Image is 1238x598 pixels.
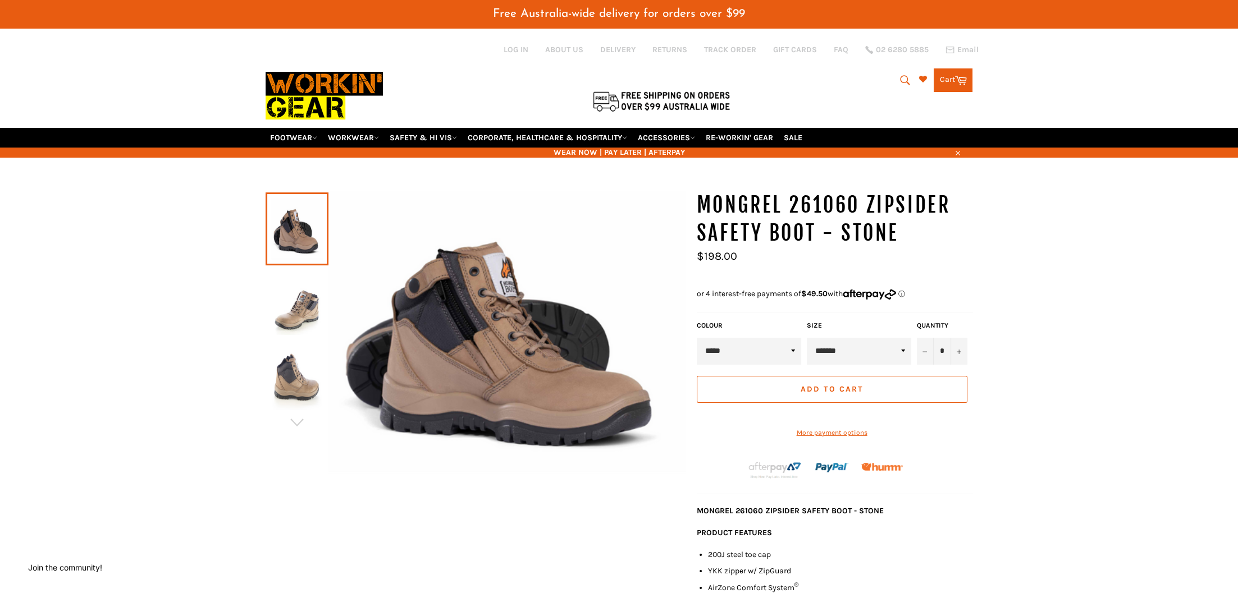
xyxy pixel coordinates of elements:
img: Workin Gear leaders in Workwear, Safety Boots, PPE, Uniforms. Australia's No.1 in Workwear [266,64,383,127]
img: Flat $9.95 shipping Australia wide [591,89,732,113]
a: DELIVERY [600,44,636,55]
img: Afterpay-Logo-on-dark-bg_large.png [747,461,802,480]
span: 02 6280 5885 [876,46,929,54]
img: Humm_core_logo_RGB-01_300x60px_small_195d8312-4386-4de7-b182-0ef9b6303a37.png [861,463,903,471]
span: Add to Cart [801,384,863,394]
strong: MONGREL 261060 ZIPSIDER SAFETY BOOT - STONE [697,506,884,516]
a: Cart [934,68,972,92]
img: paypal.png [815,451,848,484]
a: 02 6280 5885 [865,46,929,54]
a: GIFT CARDS [773,44,817,55]
a: More payment options [697,428,967,438]
span: $198.00 [697,250,737,263]
li: 200J steel toe cap [708,549,973,560]
sup: ® [794,581,799,588]
label: Quantity [917,321,967,330]
h1: MONGREL 261060 ZIPSIDER SAFETY BOOT - STONE [697,191,973,247]
a: CORPORATE, HEALTHCARE & HOSPITALITY [463,128,632,148]
a: Log in [504,45,528,54]
a: WORKWEAR [323,128,383,148]
a: SAFETY & HI VIS [385,128,462,148]
label: COLOUR [697,321,801,330]
a: FAQ [834,44,848,55]
strong: PRODUCT FEATURES [697,528,772,537]
span: Email [957,46,979,54]
a: TRACK ORDER [704,44,756,55]
li: AirZone Comfort System [708,582,973,593]
img: MONGREL 261060 ZIPSIDER SAFETY BOOT - STONE - Workin' Gear [328,191,686,475]
a: RE-WORKIN' GEAR [701,128,778,148]
a: SALE [779,128,807,148]
img: MONGREL 261060 ZIPSIDER SAFETY BOOT - STONE - Workin' Gear [271,273,323,335]
button: Reduce item quantity by one [917,338,934,365]
a: Email [945,45,979,54]
a: FOOTWEAR [266,128,322,148]
a: RETURNS [652,44,687,55]
a: ACCESSORIES [633,128,700,148]
button: Add to Cart [697,376,967,403]
a: ABOUT US [545,44,583,55]
img: MONGREL 261060 ZIPSIDER SAFETY BOOT - STONE - Workin' Gear [271,348,323,410]
button: Join the community! [28,563,102,572]
span: Free Australia-wide delivery for orders over $99 [493,8,745,20]
span: WEAR NOW | PAY LATER | AFTERPAY [266,147,973,158]
label: Size [807,321,911,330]
li: YKK zipper w/ ZipGuard [708,565,973,576]
button: Increase item quantity by one [951,338,967,365]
